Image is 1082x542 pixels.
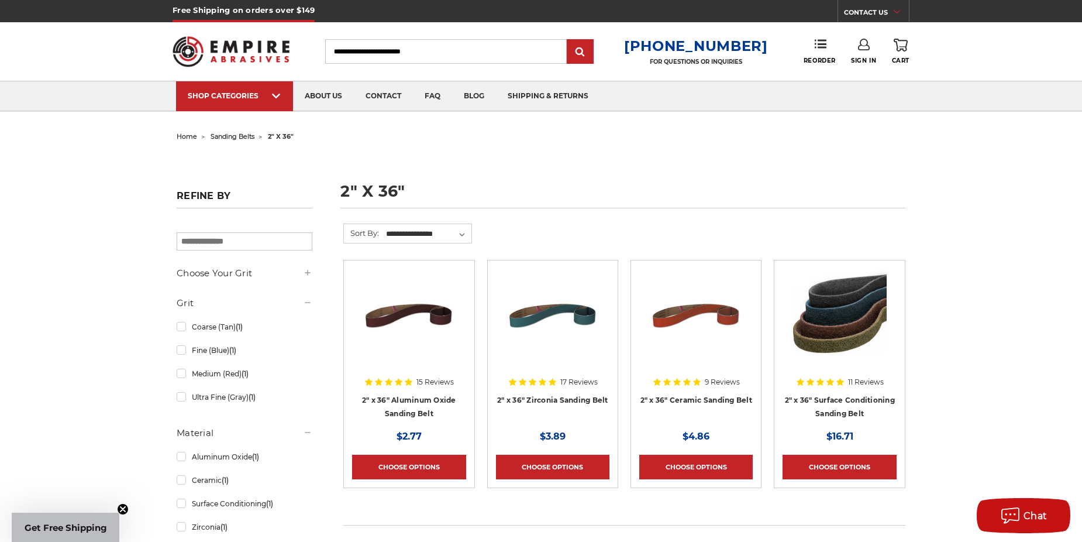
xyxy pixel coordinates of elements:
[354,81,413,111] a: contact
[560,379,598,386] span: 17 Reviews
[497,396,608,404] a: 2" x 36" Zirconia Sanding Belt
[117,503,129,515] button: Close teaser
[848,379,884,386] span: 11 Reviews
[649,269,743,362] img: 2" x 36" Ceramic Pipe Sanding Belt
[177,266,312,280] h5: Choose Your Grit
[826,431,853,442] span: $16.71
[229,346,236,355] span: (1)
[220,523,228,531] span: (1)
[416,379,454,386] span: 15 Reviews
[177,317,312,337] a: Coarse (Tan)
[783,455,896,479] a: Choose Options
[892,39,909,64] a: Cart
[211,132,254,140] a: sanding belts
[683,431,709,442] span: $4.86
[804,39,836,64] a: Reorder
[177,296,312,310] h5: Grit
[25,522,107,533] span: Get Free Shipping
[188,91,281,100] div: SHOP CATEGORIES
[344,224,379,242] label: Sort By:
[568,40,592,64] input: Submit
[266,499,273,508] span: (1)
[252,452,259,461] span: (1)
[222,476,229,485] span: (1)
[352,269,466,382] a: 2" x 36" Aluminum Oxide Pipe Sanding Belt
[12,513,119,542] div: Get Free ShippingClose teaser
[384,225,471,243] select: Sort By:
[177,517,312,537] a: Zirconia
[624,58,768,66] p: FOR QUESTIONS OR INQUIRIES
[977,498,1070,533] button: Chat
[540,431,566,442] span: $3.89
[177,493,312,514] a: Surface Conditioning
[177,470,312,490] a: Ceramic
[177,132,197,140] a: home
[624,37,768,54] a: [PHONE_NUMBER]
[177,190,312,208] h5: Refine by
[844,6,909,22] a: CONTACT US
[496,455,609,479] a: Choose Options
[249,393,256,402] span: (1)
[793,269,887,362] img: 2"x36" Surface Conditioning Sanding Belts
[639,455,753,479] a: Choose Options
[804,57,836,64] span: Reorder
[173,29,290,74] img: Empire Abrasives
[413,81,452,111] a: faq
[785,396,895,418] a: 2" x 36" Surface Conditioning Sanding Belt
[362,396,456,418] a: 2" x 36" Aluminum Oxide Sanding Belt
[783,269,896,382] a: 2"x36" Surface Conditioning Sanding Belts
[496,269,609,382] a: 2" x 36" Zirconia Pipe Sanding Belt
[892,57,909,64] span: Cart
[506,269,599,362] img: 2" x 36" Zirconia Pipe Sanding Belt
[496,81,600,111] a: shipping & returns
[705,379,740,386] span: 9 Reviews
[452,81,496,111] a: blog
[352,455,466,479] a: Choose Options
[639,269,753,382] a: 2" x 36" Ceramic Pipe Sanding Belt
[1024,510,1047,522] span: Chat
[242,369,249,378] span: (1)
[268,132,294,140] span: 2" x 36"
[177,447,312,467] a: Aluminum Oxide
[397,431,422,442] span: $2.77
[851,57,876,64] span: Sign In
[362,269,456,362] img: 2" x 36" Aluminum Oxide Pipe Sanding Belt
[640,396,752,404] a: 2" x 36" Ceramic Sanding Belt
[236,323,243,331] span: (1)
[177,387,312,407] a: Ultra Fine (Gray)
[293,81,354,111] a: about us
[177,426,312,440] h5: Material
[177,340,312,361] a: Fine (Blue)
[177,363,312,384] a: Medium (Red)
[340,183,905,208] h1: 2" x 36"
